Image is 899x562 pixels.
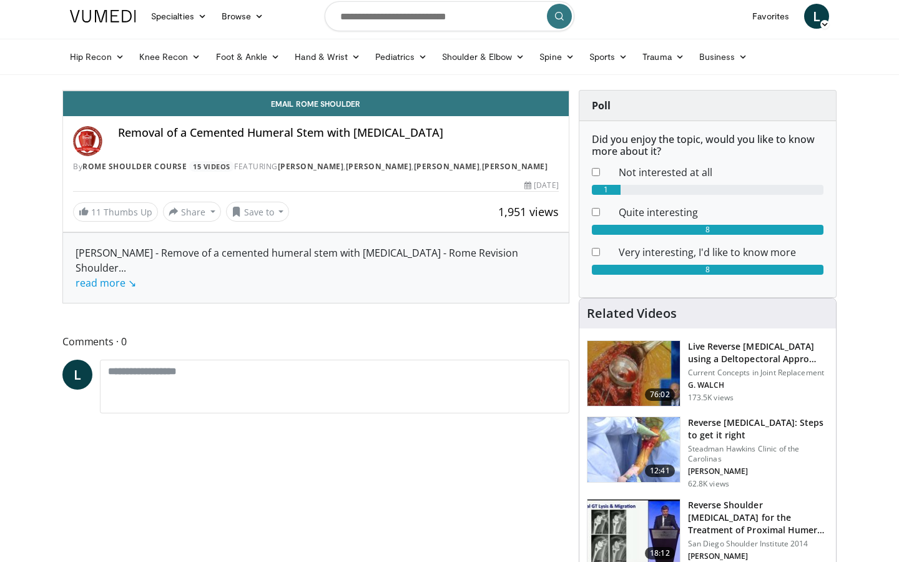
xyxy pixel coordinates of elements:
[414,161,480,172] a: [PERSON_NAME]
[688,466,828,476] p: [PERSON_NAME]
[645,388,675,401] span: 76:02
[189,161,235,172] a: 15 Videos
[346,161,412,172] a: [PERSON_NAME]
[368,44,435,69] a: Pediatrics
[609,205,833,220] dd: Quite interesting
[692,44,755,69] a: Business
[226,202,290,222] button: Save to
[587,341,680,406] img: 684033_3.png.150x105_q85_crop-smart_upscale.jpg
[144,4,214,29] a: Specialties
[482,161,548,172] a: [PERSON_NAME]
[688,417,828,441] h3: Reverse [MEDICAL_DATA]: Steps to get it right
[524,180,558,191] div: [DATE]
[209,44,288,69] a: Foot & Ankle
[63,91,569,116] a: Email Rome Shoulder
[745,4,797,29] a: Favorites
[688,539,828,549] p: San Diego Shoulder Institute 2014
[325,1,574,31] input: Search topics, interventions
[587,417,828,489] a: 12:41 Reverse [MEDICAL_DATA]: Steps to get it right Steadman Hawkins Clinic of the Carolinas [PER...
[163,202,221,222] button: Share
[582,44,636,69] a: Sports
[592,265,823,275] div: 8
[688,551,828,561] p: [PERSON_NAME]
[62,360,92,390] a: L
[688,444,828,464] p: Steadman Hawkins Clinic of the Carolinas
[73,126,103,156] img: Avatar
[592,225,823,235] div: 8
[592,185,621,195] div: 1
[592,134,823,157] h6: Did you enjoy the topic, would you like to know more about it?
[688,499,828,536] h3: Reverse Shoulder [MEDICAL_DATA] for the Treatment of Proximal Humeral …
[214,4,272,29] a: Browse
[804,4,829,29] a: L
[587,340,828,407] a: 76:02 Live Reverse [MEDICAL_DATA] using a Deltopectoral Appro… Current Concepts in Joint Replacem...
[587,306,677,321] h4: Related Videos
[592,99,611,112] strong: Poll
[609,165,833,180] dd: Not interested at all
[62,44,132,69] a: Hip Recon
[645,547,675,560] span: 18:12
[73,161,559,172] div: By FEATURING , , ,
[73,202,158,222] a: 11 Thumbs Up
[76,245,556,290] div: [PERSON_NAME] - Remove of a cemented humeral stem with [MEDICAL_DATA] - Rome Revision Shoulder
[435,44,532,69] a: Shoulder & Elbow
[70,10,136,22] img: VuMedi Logo
[132,44,209,69] a: Knee Recon
[62,333,569,350] span: Comments 0
[76,276,136,290] a: read more ↘
[498,204,559,219] span: 1,951 views
[688,368,828,378] p: Current Concepts in Joint Replacement
[118,126,559,140] h4: Removal of a Cemented Humeral Stem with [MEDICAL_DATA]
[688,340,828,365] h3: Live Reverse [MEDICAL_DATA] using a Deltopectoral Appro…
[82,161,187,172] a: Rome Shoulder Course
[688,393,734,403] p: 173.5K views
[688,479,729,489] p: 62.8K views
[587,417,680,482] img: 326034_0000_1.png.150x105_q85_crop-smart_upscale.jpg
[609,245,833,260] dd: Very interesting, I'd like to know more
[688,380,828,390] p: G. WALCH
[287,44,368,69] a: Hand & Wrist
[645,465,675,477] span: 12:41
[91,206,101,218] span: 11
[278,161,344,172] a: [PERSON_NAME]
[532,44,581,69] a: Spine
[635,44,692,69] a: Trauma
